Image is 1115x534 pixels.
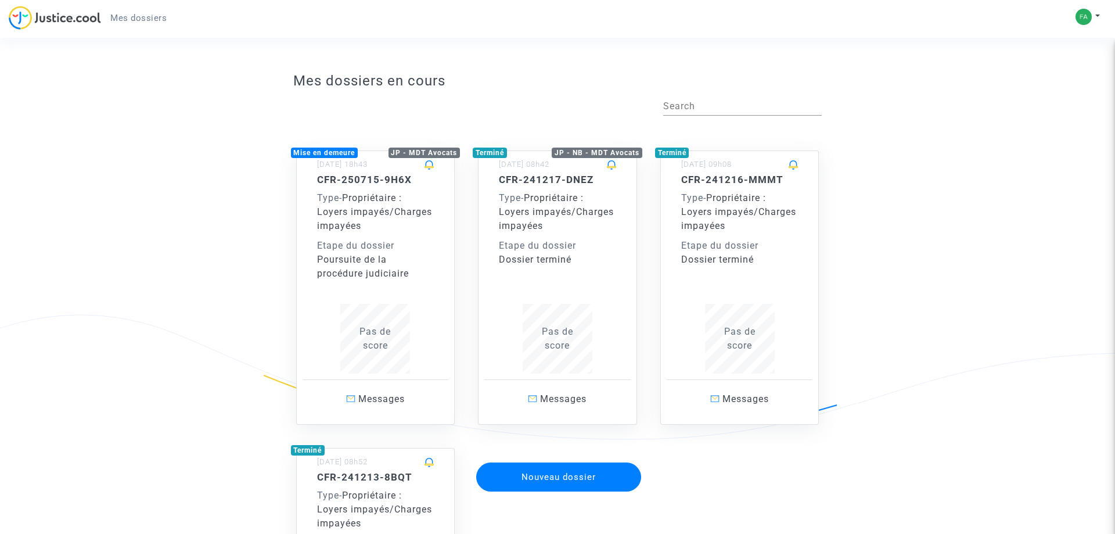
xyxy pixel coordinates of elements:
a: Terminé[DATE] 09h08CFR-241216-MMMTType-Propriétaire : Loyers impayés/Charges impayéesEtape du dos... [649,127,831,425]
span: - [499,192,524,203]
span: - [317,490,342,501]
span: Propriétaire : Loyers impayés/Charges impayées [317,490,432,529]
div: JP - NB - MDT Avocats [552,148,642,158]
span: - [681,192,706,203]
a: Mes dossiers [101,9,176,27]
span: Type [317,490,339,501]
button: Nouveau dossier [476,463,641,492]
span: Messages [722,393,769,404]
small: [DATE] 08h52 [317,457,368,466]
div: Terminé [655,148,689,158]
div: JP - MDT Avocats [389,148,461,158]
span: Mes dossiers [110,13,167,23]
div: Poursuite de la procédure judiciaire [317,253,434,281]
span: Propriétaire : Loyers impayés/Charges impayées [681,192,796,231]
a: Nouveau dossier [475,455,642,466]
div: Etape du dossier [499,239,616,253]
div: Mise en demeure [291,148,358,158]
div: Terminé [473,148,507,158]
div: Etape du dossier [317,239,434,253]
a: Messages [484,379,631,418]
span: Messages [358,393,405,404]
span: Type [681,192,703,203]
small: [DATE] 18h43 [317,160,368,169]
h5: CFR-250715-9H6X [317,174,434,185]
span: Propriétaire : Loyers impayés/Charges impayées [317,192,432,231]
h5: CFR-241216-MMMT [681,174,799,185]
h5: CFR-241217-DNEZ [499,174,616,185]
span: Messages [540,393,587,404]
div: Dossier terminé [681,253,799,267]
span: Propriétaire : Loyers impayés/Charges impayées [499,192,614,231]
span: Pas de score [724,326,756,351]
img: jc-logo.svg [9,6,101,30]
div: Terminé [291,445,325,456]
small: [DATE] 08h42 [499,160,549,169]
span: Type [499,192,521,203]
span: Pas de score [542,326,573,351]
h5: CFR-241213-8BQT [317,471,434,483]
div: Etape du dossier [681,239,799,253]
span: Pas de score [359,326,391,351]
a: Mise en demeureJP - MDT Avocats[DATE] 18h43CFR-250715-9H6XType-Propriétaire : Loyers impayés/Char... [285,127,467,425]
div: Dossier terminé [499,253,616,267]
small: [DATE] 09h08 [681,160,732,169]
a: TerminéJP - NB - MDT Avocats[DATE] 08h42CFR-241217-DNEZType-Propriétaire : Loyers impayés/Charges... [466,127,649,425]
a: Messages [667,379,813,418]
span: Type [317,192,339,203]
a: Messages [303,379,449,418]
span: - [317,192,342,203]
h3: Mes dossiers en cours [293,73,822,89]
img: 2b9c5c8fcb03b275ff8f4ac0ea7a220b [1076,9,1092,25]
